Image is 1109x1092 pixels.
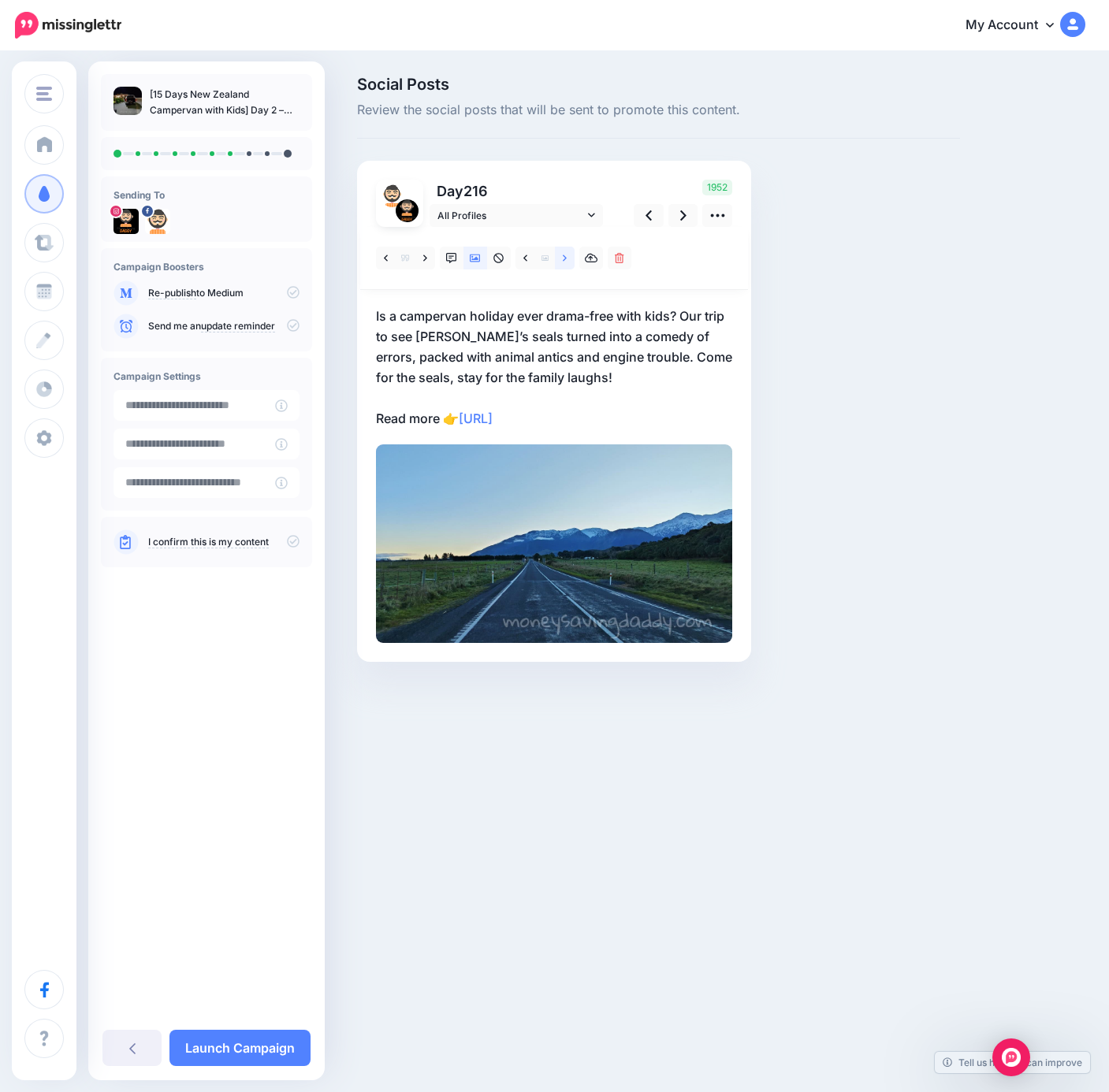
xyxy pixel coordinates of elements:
h4: Sending To [114,189,300,201]
h4: Campaign Settings [114,370,300,382]
span: All Profiles [437,207,584,224]
img: 72114074_400923857265246_82310853499551744_n-bsa143685.jpg [114,209,139,234]
p: [15 Days New Zealand Campervan with Kids] Day 2 – [GEOGRAPHIC_DATA] to [GEOGRAPHIC_DATA]: Seal Pa... [150,87,300,118]
img: 31543795_1308702175940564_4148000623301754880_n-bsa49683.png [381,184,404,207]
a: My Account [950,6,1085,45]
img: eabe7458000a2baf50607967158a2ca7.jpg [376,444,732,642]
a: [URL] [459,410,493,426]
span: Review the social posts that will be sent to promote this content. [357,100,960,121]
img: 31543795_1308702175940564_4148000623301754880_n-bsa49683.png [145,209,170,234]
span: Social Posts [357,76,960,92]
a: update reminder [201,320,275,332]
p: to Medium [148,286,300,300]
span: 216 [463,183,488,199]
img: 72114074_400923857265246_82310853499551744_n-bsa143685.jpg [396,199,419,222]
p: Is a campervan holiday ever drama-free with kids? Our trip to see [PERSON_NAME]’s seals turned in... [376,306,732,429]
span: 1952 [702,180,732,195]
a: I confirm this is my content [148,536,269,548]
p: Day [430,180,605,202]
div: Open Intercom Messenger [992,1038,1030,1076]
img: menu.png [36,87,52,101]
h4: Campaign Boosters [114,261,300,273]
img: Missinglettr [15,12,121,39]
a: All Profiles [430,204,603,227]
p: Send me an [148,319,300,333]
a: Re-publish [148,287,196,299]
a: Tell us how we can improve [935,1052,1090,1073]
img: 8914aa94c2e3ed55fedb1fa5bc7e583a_thumb.jpg [114,87,142,115]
